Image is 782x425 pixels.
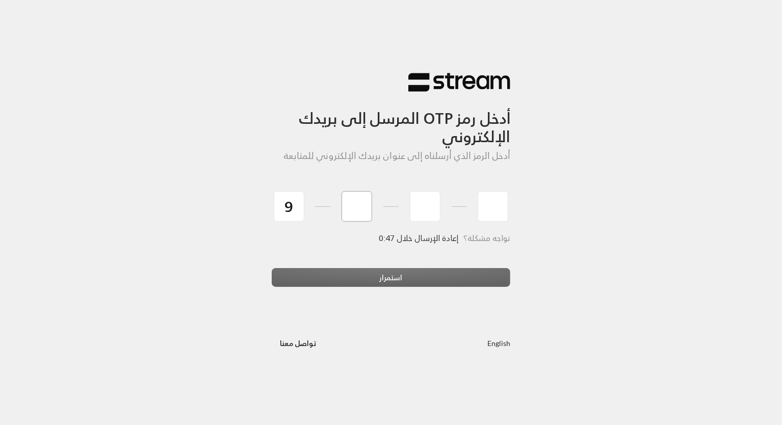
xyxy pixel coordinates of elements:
[272,92,510,146] h3: أدخل رمز OTP المرسل إلى بريدك الإلكتروني
[379,231,458,245] span: إعادة الإرسال خلال 0:47
[272,337,325,350] a: تواصل معنا
[272,333,325,352] button: تواصل معنا
[272,150,510,162] h5: أدخل الرمز الذي أرسلناه إلى عنوان بريدك الإلكتروني للمتابعة
[487,333,510,352] a: English
[408,72,510,92] img: Stream Logo
[463,231,510,245] span: تواجه مشكلة؟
